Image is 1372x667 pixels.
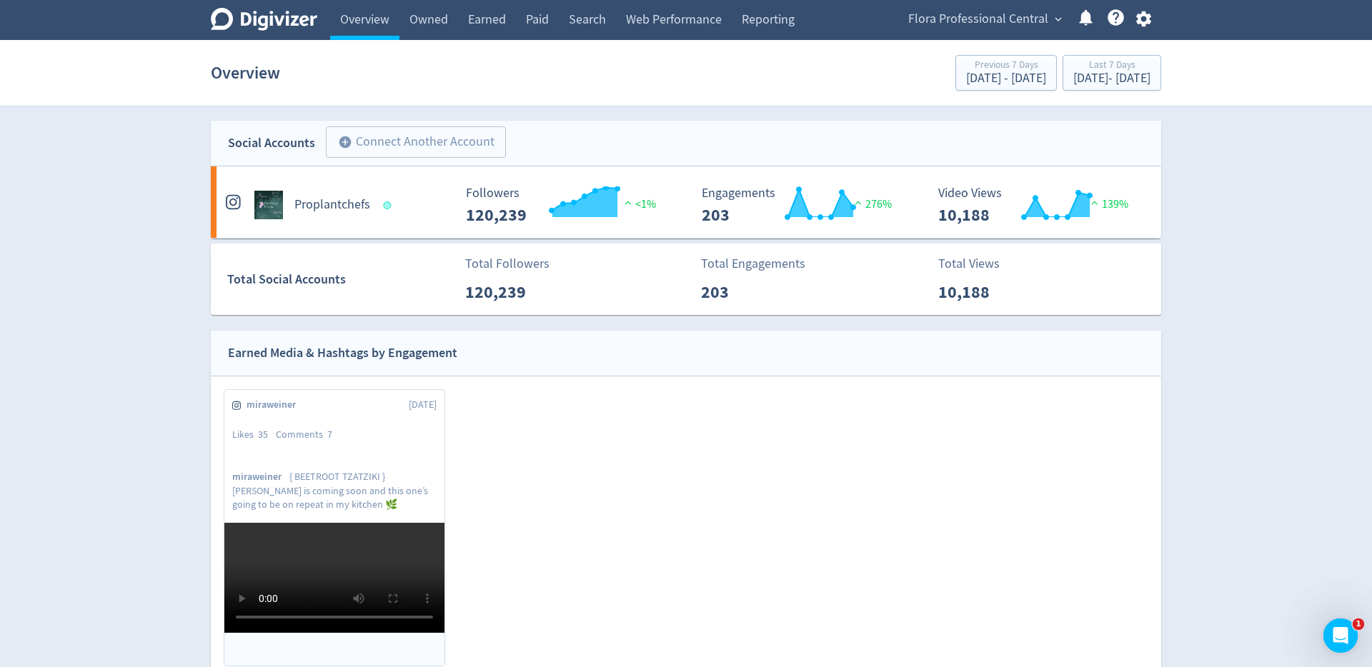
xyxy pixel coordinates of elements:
[211,166,1161,238] a: Proplantchefs undefinedProplantchefs Followers --- Followers 120,239 <1% Engagements 203 Engageme...
[931,186,1145,224] svg: Video Views 10,188
[228,133,315,154] div: Social Accounts
[1088,197,1128,211] span: 139%
[1052,13,1065,26] span: expand_more
[903,8,1065,31] button: Flora Professional Central
[695,186,909,224] svg: Engagements 203
[621,197,635,208] img: positive-performance.svg
[247,398,304,412] span: miraweiner
[1073,60,1150,72] div: Last 7 Days
[1073,72,1150,85] div: [DATE] - [DATE]
[938,254,1020,274] p: Total Views
[326,126,506,158] button: Connect Another Account
[465,279,547,305] p: 120,239
[701,279,783,305] p: 203
[851,197,892,211] span: 276%
[294,196,370,214] h5: Proplantchefs
[258,428,268,441] span: 35
[701,254,805,274] p: Total Engagements
[966,72,1046,85] div: [DATE] - [DATE]
[966,60,1046,72] div: Previous 7 Days
[232,470,437,510] p: { BEETROOT TZATZIKI } [PERSON_NAME] is coming soon and this one’s going to be on repeat in my kit...
[1353,618,1364,630] span: 1
[851,197,865,208] img: positive-performance.svg
[1088,197,1102,208] img: positive-performance.svg
[459,186,673,224] svg: Followers ---
[232,470,289,483] span: miraweiner
[276,428,340,442] div: Comments
[254,191,283,219] img: Proplantchefs undefined
[938,279,1020,305] p: 10,188
[338,135,352,149] span: add_circle
[224,390,444,666] a: miraweiner[DATE]Likes35Comments7miraweiner{ BEETROOT TZATZIKI } [PERSON_NAME] is coming soon and ...
[409,398,437,412] span: [DATE]
[228,343,457,363] div: Earned Media & Hashtags by Engagement
[908,8,1048,31] span: Flora Professional Central
[232,428,276,442] div: Likes
[465,254,550,274] p: Total Followers
[227,269,455,290] div: Total Social Accounts
[327,428,332,441] span: 7
[621,197,656,211] span: <1%
[955,55,1057,91] button: Previous 7 Days[DATE] - [DATE]
[1063,55,1161,91] button: Last 7 Days[DATE]- [DATE]
[1323,618,1358,653] iframe: Intercom live chat
[384,201,396,209] span: Data last synced: 4 Sep 2025, 12:02am (AEST)
[211,50,280,96] h1: Overview
[315,129,506,158] a: Connect Another Account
